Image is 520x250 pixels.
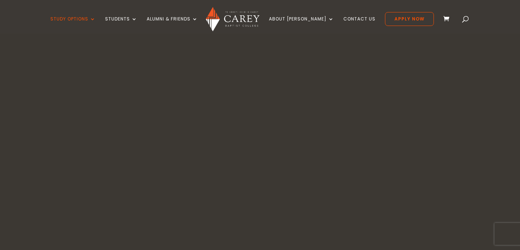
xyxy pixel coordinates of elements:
a: Apply Now [385,12,434,26]
a: Contact Us [343,16,375,34]
a: About [PERSON_NAME] [269,16,334,34]
a: Students [105,16,137,34]
img: Carey Baptist College [206,7,259,31]
a: Alumni & Friends [147,16,198,34]
a: Study Options [50,16,96,34]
